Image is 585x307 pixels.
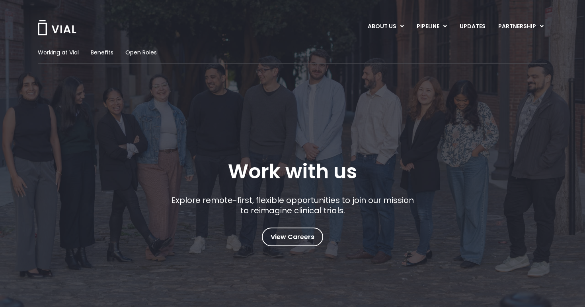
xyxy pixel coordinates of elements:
[410,20,453,33] a: PIPELINEMenu Toggle
[38,48,79,57] a: Working at Vial
[91,48,113,57] a: Benefits
[125,48,157,57] a: Open Roles
[271,232,314,242] span: View Careers
[453,20,491,33] a: UPDATES
[262,228,323,246] a: View Careers
[361,20,410,33] a: ABOUT USMenu Toggle
[168,195,417,216] p: Explore remote-first, flexible opportunities to join our mission to reimagine clinical trials.
[492,20,550,33] a: PARTNERSHIPMenu Toggle
[228,160,357,183] h1: Work with us
[37,20,77,35] img: Vial Logo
